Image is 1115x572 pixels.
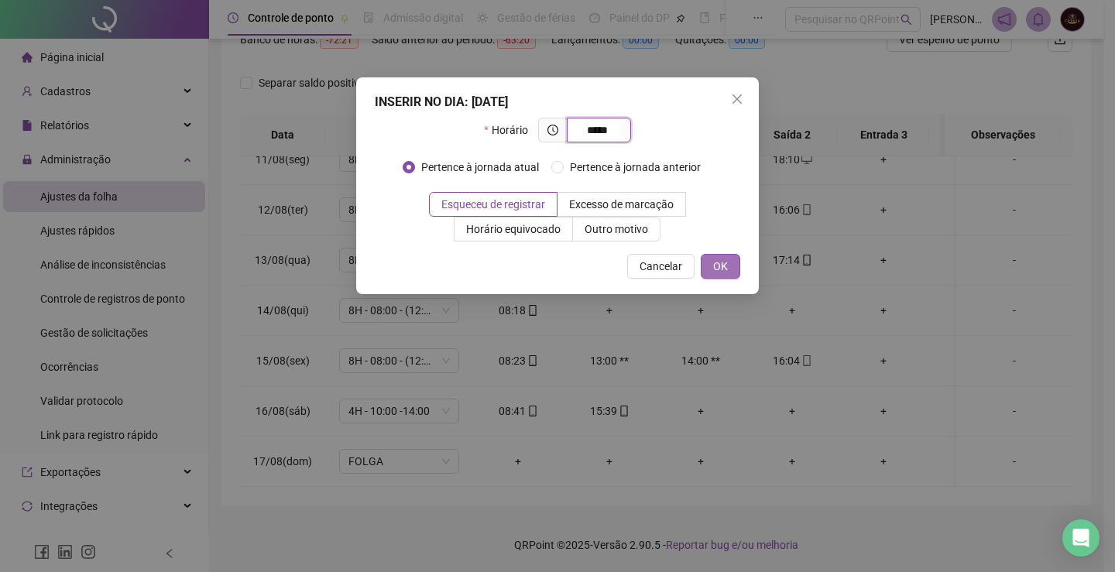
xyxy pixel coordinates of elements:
span: Cancelar [640,258,682,275]
span: Excesso de marcação [569,198,674,211]
span: Horário equivocado [466,223,561,235]
span: Pertence à jornada anterior [564,159,707,176]
span: Esqueceu de registrar [441,198,545,211]
button: Close [725,87,750,111]
button: Cancelar [627,254,695,279]
label: Horário [484,118,537,142]
span: OK [713,258,728,275]
span: Pertence à jornada atual [415,159,545,176]
span: Outro motivo [585,223,648,235]
button: OK [701,254,740,279]
span: close [731,93,743,105]
div: Open Intercom Messenger [1062,519,1100,557]
div: INSERIR NO DIA : [DATE] [375,93,740,111]
span: clock-circle [547,125,558,135]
